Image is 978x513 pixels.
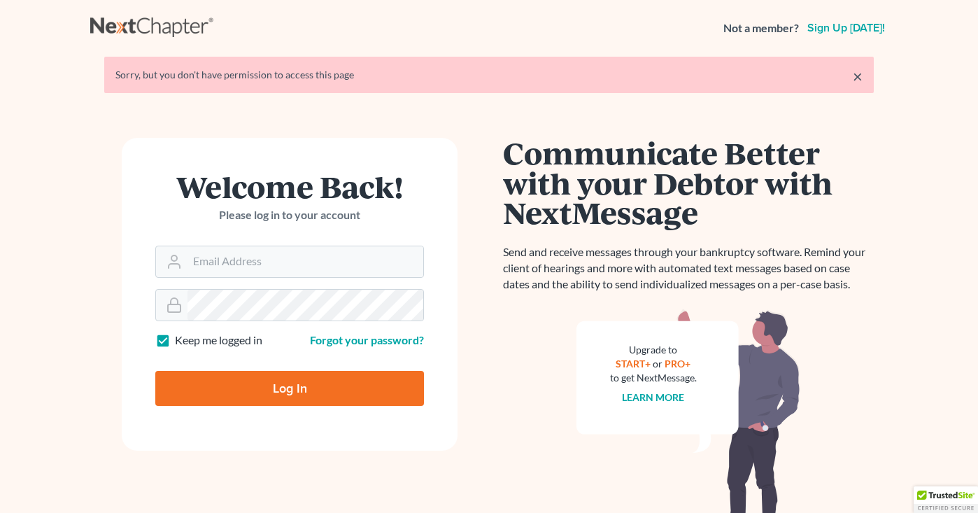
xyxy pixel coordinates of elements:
[805,22,888,34] a: Sign up [DATE]!
[115,68,863,82] div: Sorry, but you don't have permission to access this page
[187,246,423,277] input: Email Address
[503,244,874,293] p: Send and receive messages through your bankruptcy software. Remind your client of hearings and mo...
[914,486,978,513] div: TrustedSite Certified
[175,332,262,349] label: Keep me logged in
[623,391,685,403] a: Learn more
[616,358,651,370] a: START+
[610,343,697,357] div: Upgrade to
[503,138,874,227] h1: Communicate Better with your Debtor with NextMessage
[310,333,424,346] a: Forgot your password?
[155,171,424,202] h1: Welcome Back!
[723,20,799,36] strong: Not a member?
[853,68,863,85] a: ×
[653,358,663,370] span: or
[155,207,424,223] p: Please log in to your account
[610,371,697,385] div: to get NextMessage.
[665,358,691,370] a: PRO+
[155,371,424,406] input: Log In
